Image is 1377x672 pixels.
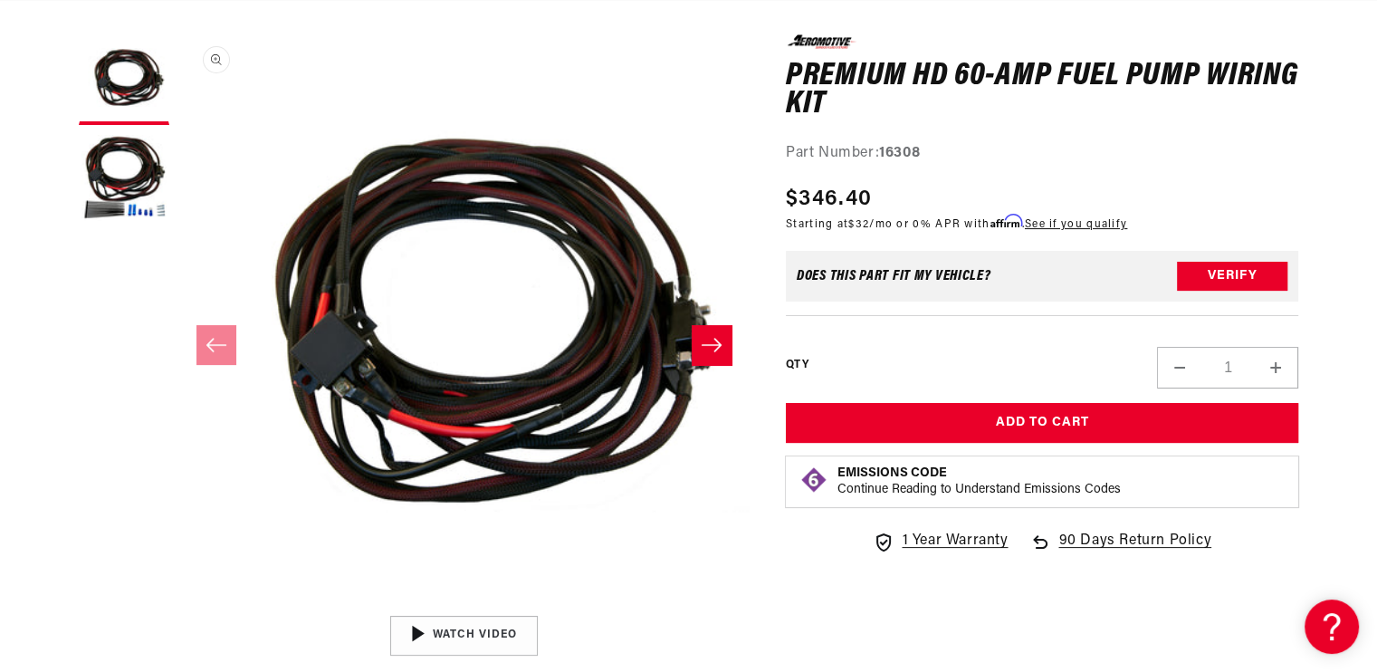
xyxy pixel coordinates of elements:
span: 1 Year Warranty [902,530,1008,553]
span: Affirm [990,215,1022,228]
button: Slide left [196,325,236,365]
button: Load image 2 in gallery view [79,134,169,225]
span: 90 Days Return Policy [1058,530,1211,571]
strong: Emissions Code [837,466,947,480]
img: Emissions code [799,466,828,494]
button: Slide right [692,325,732,365]
a: 1 Year Warranty [873,530,1008,553]
p: Continue Reading to Understand Emissions Codes [837,482,1121,498]
button: Add to Cart [786,403,1299,444]
div: Part Number: [786,142,1299,166]
button: Verify [1177,262,1287,291]
button: Emissions CodeContinue Reading to Understand Emissions Codes [837,466,1121,498]
media-gallery: Gallery Viewer [79,34,750,655]
h1: Premium HD 60-Amp Fuel Pump Wiring Kit [786,62,1299,120]
a: See if you qualify - Learn more about Affirm Financing (opens in modal) [1025,219,1127,230]
span: $346.40 [786,183,872,216]
span: $32 [848,219,869,230]
strong: 16308 [879,146,920,160]
button: Load image 1 in gallery view [79,34,169,125]
div: Does This part fit My vehicle? [797,269,991,283]
p: Starting at /mo or 0% APR with . [786,216,1127,233]
a: 90 Days Return Policy [1029,530,1211,571]
label: QTY [786,358,808,373]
